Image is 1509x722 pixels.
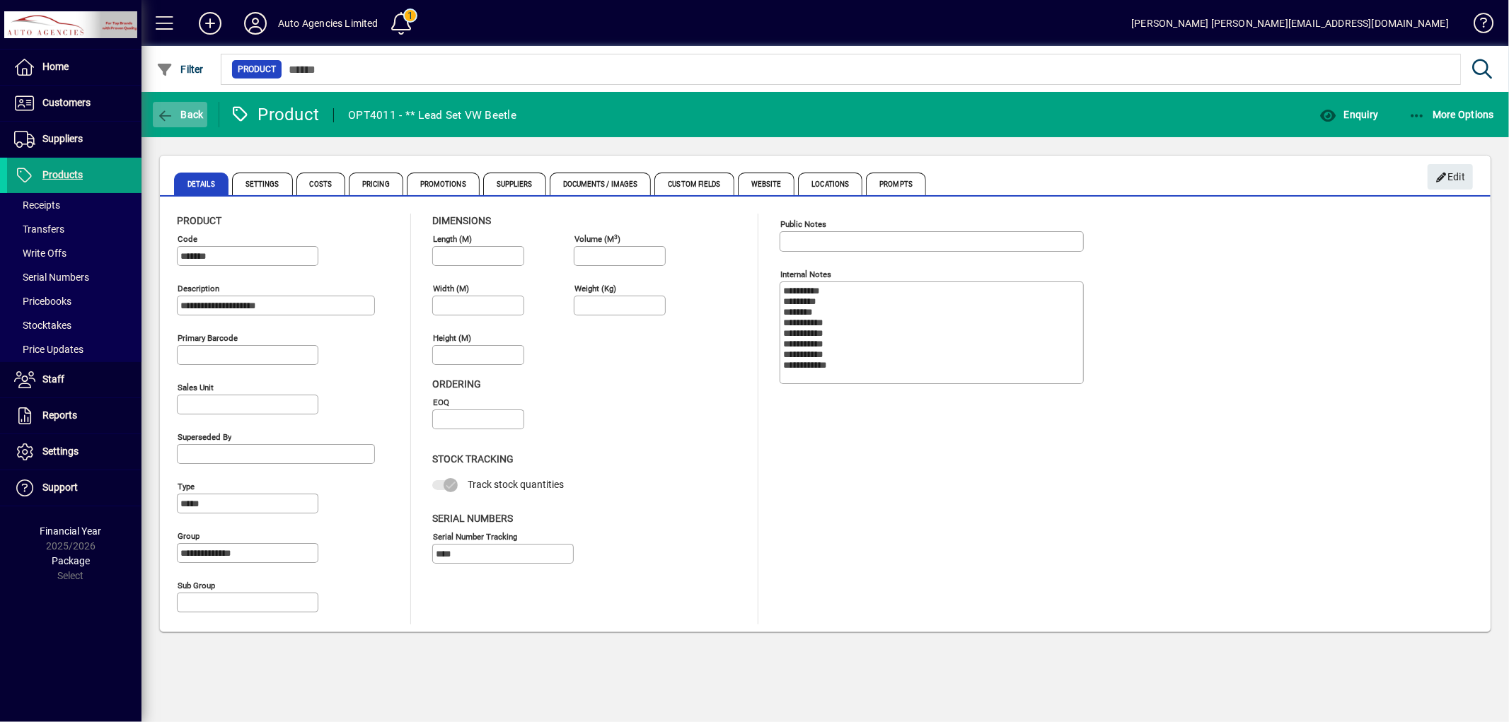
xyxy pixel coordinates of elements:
span: Track stock quantities [468,479,564,490]
button: Filter [153,57,207,82]
a: Knowledge Base [1463,3,1491,49]
div: OPT4011 - ** Lead Set VW Beetle [348,104,516,127]
div: Auto Agencies Limited [278,12,378,35]
span: Edit [1435,165,1466,189]
span: Price Updates [14,344,83,355]
span: Pricebooks [14,296,71,307]
mat-label: Volume (m ) [574,234,620,244]
a: Reports [7,398,141,433]
a: Pricebooks [7,289,141,313]
mat-label: Superseded by [178,432,231,442]
span: Filter [156,64,204,75]
button: Edit [1428,164,1473,190]
button: Enquiry [1316,102,1382,127]
mat-label: Sub group [178,581,215,590]
a: Transfers [7,217,141,241]
span: Reports [42,409,77,421]
span: Suppliers [483,173,546,195]
span: Product [177,215,221,226]
a: Customers [7,86,141,121]
mat-label: Internal Notes [780,269,831,279]
span: Settings [232,173,293,195]
mat-label: Sales unit [178,383,214,392]
span: Back [156,109,204,120]
a: Receipts [7,193,141,217]
span: Product [238,62,276,76]
span: More Options [1409,109,1495,120]
span: Transfers [14,223,64,235]
a: Support [7,470,141,506]
span: Costs [296,173,346,195]
mat-label: Primary barcode [178,333,238,343]
span: Stock Tracking [432,453,514,465]
span: Suppliers [42,133,83,144]
app-page-header-button: Back [141,102,219,127]
span: Details [174,173,229,195]
span: Website [738,173,795,195]
a: Staff [7,362,141,397]
span: Serial Numbers [432,513,513,524]
a: Suppliers [7,122,141,157]
button: Add [187,11,233,36]
a: Serial Numbers [7,265,141,289]
span: Financial Year [40,525,102,537]
span: Enquiry [1319,109,1378,120]
span: Documents / Images [550,173,652,195]
span: Locations [798,173,862,195]
span: Ordering [432,378,481,390]
mat-label: Width (m) [433,284,469,293]
a: Settings [7,434,141,470]
span: Custom Fields [654,173,734,195]
mat-label: Group [178,531,200,541]
span: Home [42,61,69,72]
mat-label: Public Notes [780,219,826,229]
div: [PERSON_NAME] [PERSON_NAME][EMAIL_ADDRESS][DOMAIN_NAME] [1131,12,1449,35]
span: Stocktakes [14,320,71,331]
a: Home [7,50,141,85]
button: Back [153,102,207,127]
span: Promotions [407,173,480,195]
span: Prompts [866,173,926,195]
span: Write Offs [14,248,67,259]
span: Pricing [349,173,403,195]
div: Product [230,103,320,126]
span: Support [42,482,78,493]
sup: 3 [614,233,618,240]
span: Serial Numbers [14,272,89,283]
span: Products [42,169,83,180]
mat-label: EOQ [433,397,449,407]
mat-label: Serial Number tracking [433,531,517,541]
span: Customers [42,97,91,108]
span: Dimensions [432,215,491,226]
span: Staff [42,373,64,385]
span: Settings [42,446,79,457]
mat-label: Height (m) [433,333,471,343]
button: More Options [1405,102,1498,127]
mat-label: Length (m) [433,234,472,244]
span: Receipts [14,199,60,211]
mat-label: Code [178,234,197,244]
span: Package [52,555,90,566]
mat-label: Type [178,482,195,491]
a: Write Offs [7,241,141,265]
button: Profile [233,11,278,36]
mat-label: Weight (Kg) [574,284,616,293]
a: Stocktakes [7,313,141,337]
a: Price Updates [7,337,141,361]
mat-label: Description [178,284,219,293]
